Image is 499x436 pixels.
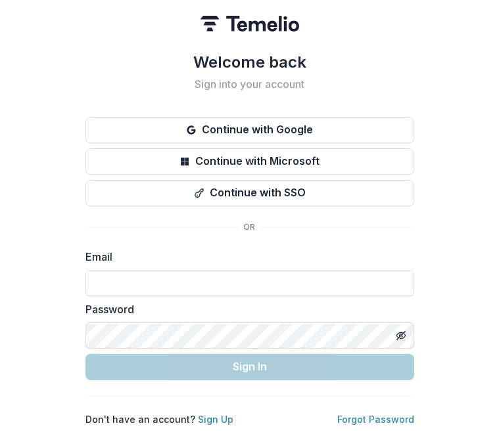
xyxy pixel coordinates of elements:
label: Password [85,301,406,317]
img: Temelio [201,16,299,32]
button: Continue with Google [85,117,414,143]
p: Don't have an account? [85,412,233,426]
a: Forgot Password [337,414,414,425]
h1: Welcome back [85,52,414,73]
label: Email [85,249,406,265]
button: Sign In [85,354,414,380]
button: Toggle password visibility [391,325,412,346]
button: Continue with Microsoft [85,148,414,175]
button: Continue with SSO [85,180,414,206]
a: Sign Up [198,414,233,425]
h2: Sign into your account [85,78,414,91]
